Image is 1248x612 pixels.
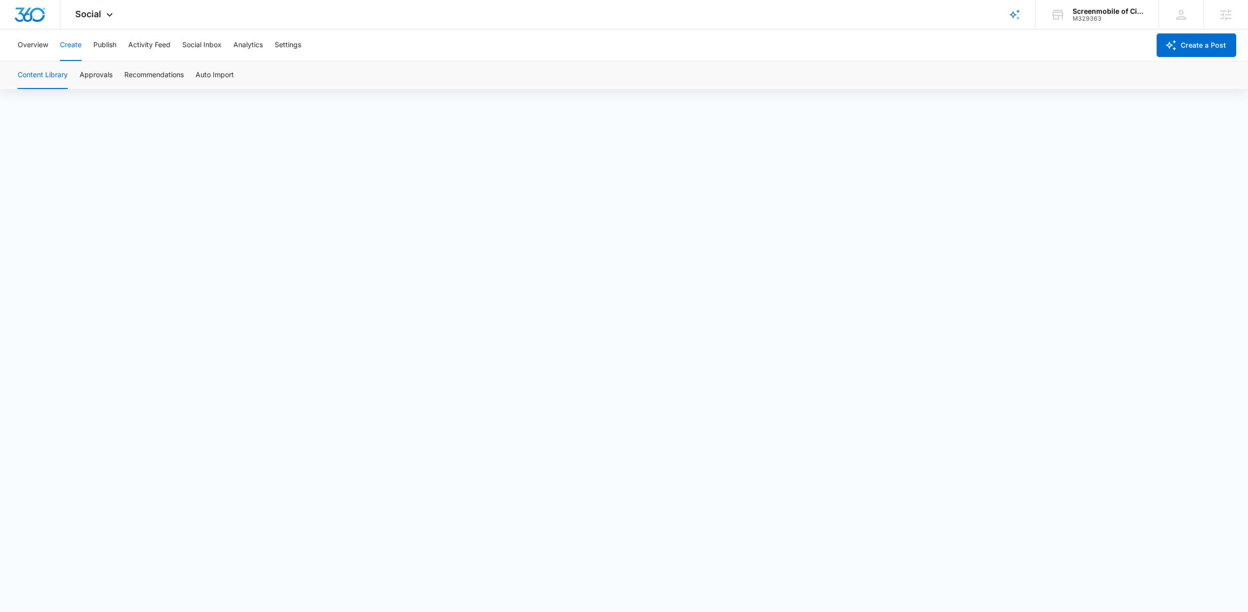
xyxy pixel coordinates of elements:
button: Approvals [80,61,113,89]
button: Overview [18,29,48,61]
button: Activity Feed [128,29,170,61]
button: Content Library [18,61,68,89]
button: Create a Post [1157,33,1236,57]
button: Social Inbox [182,29,222,61]
div: account name [1073,7,1144,15]
button: Publish [93,29,116,61]
button: Create [60,29,82,61]
button: Recommendations [124,61,184,89]
div: account id [1073,15,1144,22]
span: Social [75,9,101,19]
button: Analytics [233,29,263,61]
button: Auto Import [196,61,234,89]
button: Settings [275,29,301,61]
